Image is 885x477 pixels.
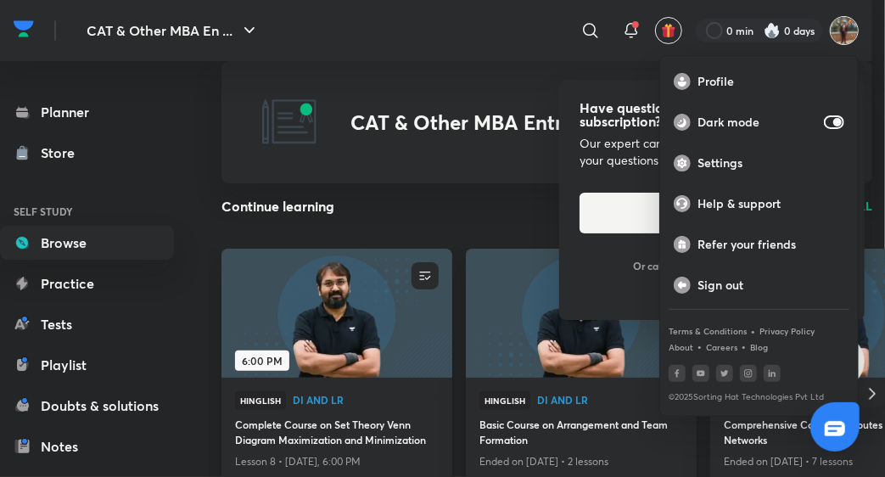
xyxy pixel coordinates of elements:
a: Profile [660,61,858,102]
a: Blog [750,342,768,352]
div: • [697,339,703,354]
div: • [741,339,747,354]
a: Help & support [660,183,858,224]
a: Careers [706,342,737,352]
p: Sign out [697,278,844,293]
p: Dark mode [697,115,817,130]
p: Refer your friends [697,237,844,252]
a: Settings [660,143,858,183]
a: About [669,342,693,352]
p: Profile [697,74,844,89]
a: Privacy Policy [759,326,815,336]
p: Settings [697,155,844,171]
a: Refer your friends [660,224,858,265]
div: • [750,323,756,339]
a: Terms & Conditions [669,326,747,336]
p: © 2025 Sorting Hat Technologies Pvt Ltd [669,392,849,402]
p: Help & support [697,196,844,211]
